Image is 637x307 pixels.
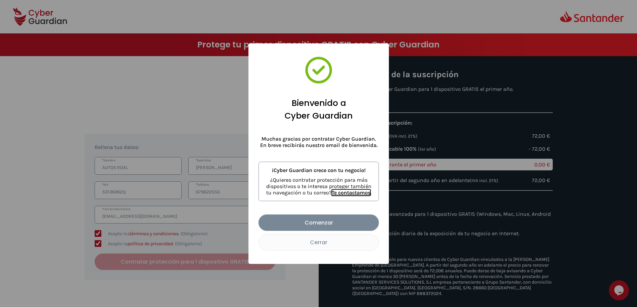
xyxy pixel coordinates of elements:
[272,167,365,173] strong: ¡Cyber Guardian crece con tu negocio!
[258,97,379,122] h2: Bienvenido a Cyber Guardian
[264,177,374,196] p: ¿Quieres contratar protección para más dispositivos o te interesa proteger también tu navegación ...
[258,136,379,148] p: Muchas gracias por contratar Cyber Guardian. En breve recibirás nuestro email de bienvenida.
[258,214,379,231] a: Comenzar
[331,189,370,196] button: Te contactamos
[258,234,379,251] button: Cerrar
